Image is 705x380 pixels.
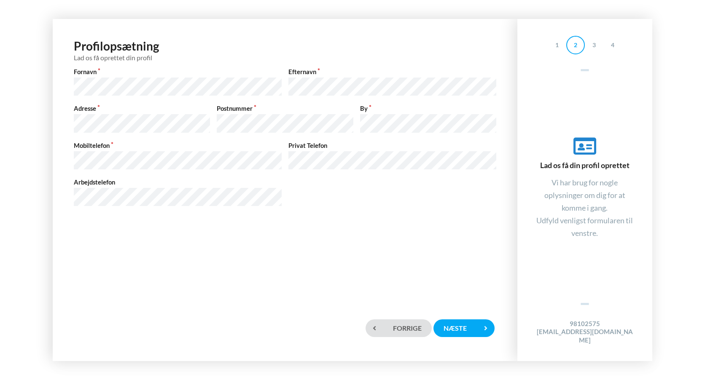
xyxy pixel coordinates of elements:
div: Lad os få din profil oprettet [534,135,635,170]
label: Efternavn [288,67,496,76]
div: Lad os få oprettet din profil [74,54,496,62]
label: Postnummer [217,104,353,112]
div: Forrige [366,319,432,337]
div: Vi har brug for nogle oplysninger om dig for at komme i gang. Udfyld venligst formularen til vens... [534,176,635,239]
div: 1 [548,36,566,54]
h1: Profilopsætning [74,38,496,62]
h4: [EMAIL_ADDRESS][DOMAIN_NAME] [534,328,635,344]
label: Privat Telefon [288,141,496,150]
label: Adresse [74,104,210,112]
label: Mobiltelefon [74,141,282,150]
label: By [360,104,496,112]
label: Arbejdstelefon [74,178,282,186]
label: Fornavn [74,67,282,76]
div: Næste [433,319,494,337]
div: 4 [603,36,622,54]
div: 3 [585,36,603,54]
div: 2 [566,36,585,54]
h4: 98102575 [534,320,635,328]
